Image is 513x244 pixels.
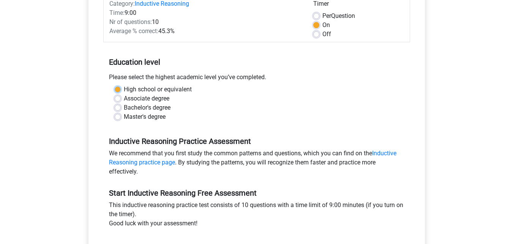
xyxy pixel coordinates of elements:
[124,112,166,121] label: Master's degree
[109,9,125,16] span: Time:
[322,11,355,21] label: Question
[104,27,308,36] div: 45.3%
[103,73,410,85] div: Please select the highest academic level you’ve completed.
[104,18,308,27] div: 10
[322,30,331,39] label: Off
[124,94,169,103] label: Associate degree
[124,85,192,94] label: High school or equivalent
[322,21,330,30] label: On
[109,27,158,35] span: Average % correct:
[103,149,410,179] div: We recommend that you first study the common patterns and questions, which you can find on the . ...
[322,12,331,19] span: Per
[109,54,404,70] h5: Education level
[109,188,404,198] h5: Start Inductive Reasoning Free Assessment
[103,201,410,231] div: This inductive reasoning practice test consists of 10 questions with a time limit of 9:00 minutes...
[124,103,170,112] label: Bachelor's degree
[109,18,152,26] span: Nr of questions:
[109,137,404,146] h5: Inductive Reasoning Practice Assessment
[104,8,308,18] div: 9:00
